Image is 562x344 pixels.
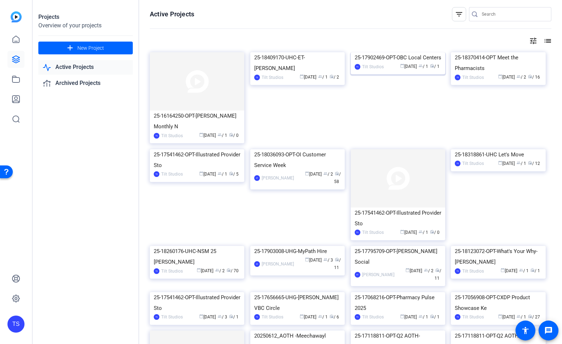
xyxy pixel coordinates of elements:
div: TS [455,314,460,320]
div: Tilt Studios [161,268,183,275]
span: / 2 [424,268,433,273]
span: [DATE] [199,172,216,177]
mat-icon: accessibility [521,326,530,335]
span: / 11 [334,258,341,270]
span: calendar_today [300,74,304,79]
span: / 1 [318,75,328,80]
div: [PERSON_NAME] [262,260,294,268]
div: TS [254,75,260,80]
span: / 11 [435,268,441,281]
span: New Project [77,44,104,52]
div: TS [154,171,159,177]
div: Tilt Studios [262,74,283,81]
span: group [218,133,222,137]
span: calendar_today [400,64,404,68]
div: Projects [38,13,133,21]
div: TS [355,314,360,320]
div: [PERSON_NAME] [262,174,294,182]
span: / 1 [430,315,440,319]
span: calendar_today [498,314,502,318]
div: 25-18370414-OPT Meet the Pharmacists [455,52,541,74]
span: calendar_today [300,314,304,318]
span: / 2 [517,75,526,80]
span: radio [329,74,334,79]
span: radio [227,268,231,272]
span: radio [229,314,233,318]
span: [DATE] [498,315,515,319]
span: radio [430,314,434,318]
span: / 27 [528,315,540,319]
div: TS [154,133,159,139]
div: 25-17056908-OPT-CXDP Product Showcase Ke [455,292,541,313]
div: 25-17068216-OPT-Pharmacy Pulse 2025 [355,292,441,313]
div: Tilt Studios [161,132,183,139]
span: / 1 [318,315,328,319]
div: 25-18260176-UHC-NSM 25 [PERSON_NAME] [154,246,240,267]
button: New Project [38,42,133,54]
span: / 1 [419,315,428,319]
div: Tilt Studios [462,268,484,275]
span: calendar_today [400,230,404,234]
span: [DATE] [498,161,515,166]
span: group [318,314,322,318]
span: group [218,314,222,318]
span: [DATE] [199,133,216,138]
div: TS [455,161,460,166]
span: / 1 [519,268,529,273]
div: TS [355,64,360,70]
span: radio [530,268,535,272]
span: / 2 [215,268,225,273]
span: calendar_today [305,171,309,176]
span: [DATE] [199,315,216,319]
div: 25-18123072-OPT-What's Your Why- [PERSON_NAME] [455,246,541,267]
div: 25-17795709-OPT-[PERSON_NAME] Social [355,246,441,267]
div: TS [355,230,360,235]
span: calendar_today [199,314,203,318]
div: TS [455,268,460,274]
span: / 1 [229,315,239,319]
span: calendar_today [199,171,203,176]
a: Archived Projects [38,76,133,91]
div: TS [154,314,159,320]
span: group [419,314,423,318]
span: / 0 [430,230,440,235]
span: radio [335,257,339,262]
span: [DATE] [400,315,417,319]
input: Search [482,10,546,18]
span: [DATE] [300,75,316,80]
div: Tilt Studios [161,313,183,321]
span: [DATE] [197,268,213,273]
span: radio [528,161,532,165]
mat-icon: message [544,326,553,335]
div: Tilt Studios [362,229,384,236]
span: / 1 [517,161,526,166]
span: radio [430,64,434,68]
span: [DATE] [498,75,515,80]
div: 25-17903008-UHG-MyPath Hire [254,246,341,257]
span: [DATE] [405,268,422,273]
div: Tilt Studios [161,171,183,178]
span: radio [528,74,532,79]
span: / 1 [419,64,428,69]
div: 25-17541462-OPT-Illustrated Provider Sto [154,149,240,171]
span: calendar_today [498,74,502,79]
span: group [323,171,328,176]
span: / 70 [227,268,239,273]
span: calendar_today [501,268,505,272]
span: group [424,268,428,272]
div: JS [254,261,260,267]
div: Tilt Studios [362,313,384,321]
span: radio [435,268,440,272]
span: / 6 [329,315,339,319]
span: [DATE] [305,258,322,263]
div: 25-16164250-OPT-[PERSON_NAME] Monthly N [154,111,240,132]
h1: Active Projects [150,10,194,18]
div: AT [355,272,360,278]
div: Tilt Studios [262,313,283,321]
div: TS [254,314,260,320]
div: 25-18036093-OPT-OI Customer Service Week [254,149,341,171]
div: 25-17541462-OPT-Illustrated Provider Sto [355,208,441,229]
div: 25-18318861-UHC Let's Move [455,149,541,160]
span: / 0 [229,133,239,138]
span: [DATE] [400,230,417,235]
